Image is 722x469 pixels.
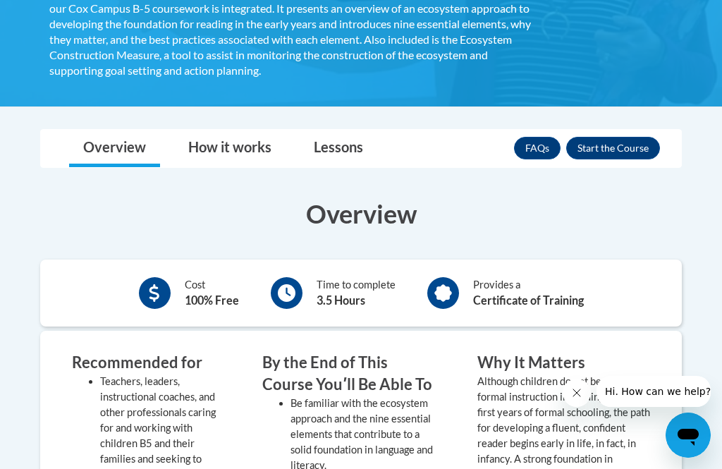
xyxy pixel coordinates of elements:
a: Lessons [300,130,377,167]
div: Time to complete [317,277,396,309]
a: Overview [69,130,160,167]
button: Enroll [566,137,660,159]
b: Certificate of Training [473,293,584,307]
div: Provides a [473,277,584,309]
b: 3.5 Hours [317,293,365,307]
h3: Overview [40,196,682,231]
h3: Recommended for [72,352,220,374]
iframe: Button to launch messaging window [666,413,711,458]
iframe: Message from company [596,376,711,407]
h3: By the End of This Course Youʹll Be Able To [262,352,435,396]
a: How it works [174,130,286,167]
iframe: Close message [563,379,591,407]
div: Cost [185,277,239,309]
h3: Why It Matters [477,352,650,374]
a: FAQs [514,137,561,159]
b: 100% Free [185,293,239,307]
